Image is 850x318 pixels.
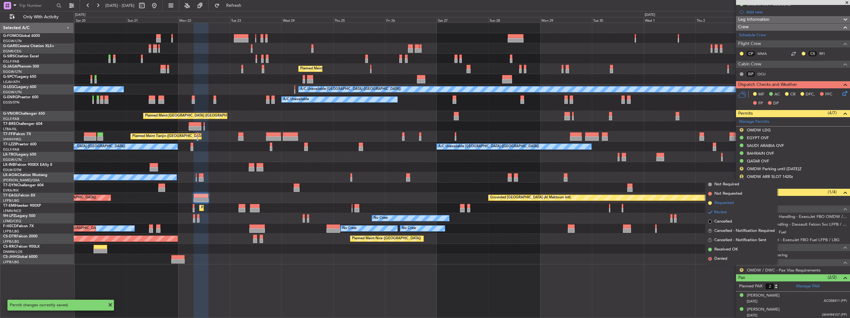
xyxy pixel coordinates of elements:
[3,34,40,38] a: G-FOMOGlobal 6000
[3,255,37,259] a: CS-JHHGlobal 6000
[10,302,105,308] div: Permit changes correctly saved.
[746,182,847,187] div: Add new
[3,224,34,228] a: F-HECDFalcon 7X
[333,17,385,23] div: Thu 25
[808,50,818,57] div: CS
[3,224,17,228] span: F-HECD
[747,143,784,148] div: SAUDI ARABIA OVF
[3,168,21,172] a: EDLW/DTM
[747,307,780,313] div: [PERSON_NAME]
[3,198,19,203] a: LFPB/LBG
[3,255,16,259] span: CS-JHH
[16,15,65,19] span: Only With Activity
[3,250,22,254] a: DNMM/LOS
[24,142,125,151] div: A/C Unavailable [GEOGRAPHIC_DATA] ([GEOGRAPHIC_DATA])
[300,64,398,73] div: Planned Maint [GEOGRAPHIC_DATA] ([GEOGRAPHIC_DATA])
[3,143,37,146] a: T7-LZZIPraetor 600
[3,34,19,38] span: G-FOMO
[740,174,743,178] button: R
[3,49,22,54] a: EGNR/CEG
[645,12,655,18] div: [DATE]
[3,75,16,79] span: G-SPCY
[747,135,769,140] div: EGYPT OVF
[3,188,19,193] a: EVRA/RIX
[757,51,771,56] a: MMA
[738,81,797,88] span: Dispatch Checks and Weather
[738,110,753,117] span: Permits
[819,51,833,56] a: RFI
[352,234,421,243] div: Planned Maint Nice ([GEOGRAPHIC_DATA])
[3,245,40,249] a: CS-RRCFalcon 900LX
[212,1,249,11] button: Refresh
[3,69,22,74] a: EGGW/LTN
[828,110,837,116] span: (4/7)
[714,228,775,234] span: Cancelled - Notification Required
[747,267,821,273] a: OMDW / DWC - Pax Visa Requirements
[3,219,21,223] a: LFMD/CEQ
[739,32,766,38] a: Schedule Crew
[3,229,19,234] a: LFPB/LBG
[746,50,756,57] div: CP
[19,1,55,10] input: Trip Number
[540,17,592,23] div: Mon 29
[3,173,17,177] span: LX-AOA
[3,239,19,244] a: LFPB/LBG
[42,224,139,233] div: Planned Maint [GEOGRAPHIC_DATA] ([GEOGRAPHIC_DATA])
[3,157,22,162] a: EGGW/LTN
[3,127,17,131] a: LTBA/ISL
[714,246,738,253] span: Received OK
[714,191,742,197] span: Not Requested
[708,257,712,261] span: D
[3,65,39,68] a: G-JAGAPhenom 300
[3,122,16,126] span: T7-BRE
[3,112,45,116] a: G-VNORChallenger 650
[747,237,839,242] a: LFPB / LBG - Fuel - ExecuJet FBO Fuel LFPB / LBG
[3,137,21,142] a: VHHH/HKG
[3,85,36,89] a: G-LEGCLegacy 600
[3,90,22,95] a: EGGW/LTN
[747,151,774,156] div: BAHRAIN OVF
[714,219,732,225] span: Cancelled
[758,100,763,107] span: FP
[3,153,16,157] span: LX-TRO
[178,17,230,23] div: Mon 22
[738,24,749,31] span: Crew
[825,91,832,98] span: FFC
[3,80,20,84] a: LGAV/ATH
[3,95,18,99] span: G-ENRG
[385,17,437,23] div: Fri 26
[714,209,727,215] span: Review
[3,245,16,249] span: CS-RRC
[221,3,247,8] span: Refresh
[3,204,41,208] a: T7-EMIHawker 900XP
[438,142,539,151] div: A/C Unavailable [GEOGRAPHIC_DATA] ([GEOGRAPHIC_DATA])
[738,61,761,68] span: Cabin Crew
[437,17,489,23] div: Sat 27
[3,122,42,126] a: T7-BREChallenger 604
[3,117,19,121] a: EGLF/FAB
[75,12,85,18] div: [DATE]
[747,166,802,171] div: OMDW Parking until [DATE]Z
[738,274,745,281] span: Pax
[282,17,333,23] div: Wed 24
[3,95,38,99] a: G-ENRGPraetor 600
[828,274,837,280] span: (2/2)
[283,95,309,104] div: A/C Unavailable
[105,3,134,8] span: [DATE] - [DATE]
[824,298,847,304] span: AC058411 (PP)
[3,204,15,208] span: T7-EMI
[3,132,31,136] a: T7-FFIFalcon 7X
[773,100,779,107] span: DP
[774,91,780,98] span: AC
[806,91,815,98] span: DFC,
[3,173,47,177] a: LX-AOACitation Mustang
[714,181,739,188] span: Not Required
[747,222,847,227] a: LFPB / LBG - Handling - Dassault Falcon Svc LFPB / LBG
[747,299,757,304] span: [DATE]
[708,238,712,242] span: S
[828,189,837,195] span: (1/4)
[740,128,743,132] button: R
[746,9,847,15] div: Add new
[3,75,36,79] a: G-SPCYLegacy 650
[740,268,743,272] button: R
